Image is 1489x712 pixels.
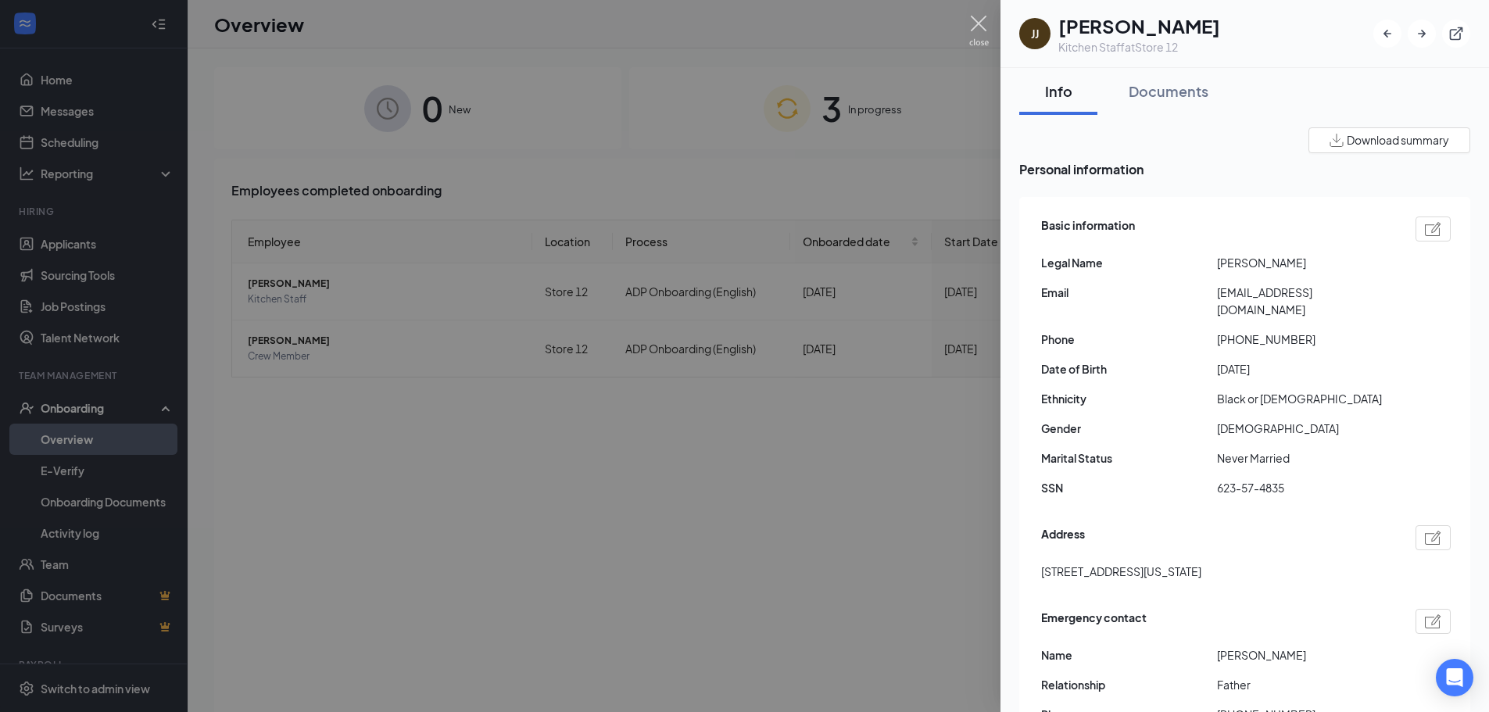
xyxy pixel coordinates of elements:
[1041,563,1201,580] span: [STREET_ADDRESS][US_STATE]
[1217,646,1393,664] span: [PERSON_NAME]
[1436,659,1473,696] div: Open Intercom Messenger
[1217,360,1393,377] span: [DATE]
[1031,26,1039,41] div: JJ
[1041,390,1217,407] span: Ethnicity
[1380,26,1395,41] svg: ArrowLeftNew
[1041,449,1217,467] span: Marital Status
[1217,284,1393,318] span: [EMAIL_ADDRESS][DOMAIN_NAME]
[1041,646,1217,664] span: Name
[1041,254,1217,271] span: Legal Name
[1041,216,1135,242] span: Basic information
[1041,360,1217,377] span: Date of Birth
[1217,479,1393,496] span: 623-57-4835
[1373,20,1401,48] button: ArrowLeftNew
[1041,331,1217,348] span: Phone
[1041,479,1217,496] span: SSN
[1041,609,1147,634] span: Emergency contact
[1442,20,1470,48] button: ExternalLink
[1217,420,1393,437] span: [DEMOGRAPHIC_DATA]
[1408,20,1436,48] button: ArrowRight
[1058,39,1220,55] div: Kitchen Staff at Store 12
[1414,26,1430,41] svg: ArrowRight
[1058,13,1220,39] h1: [PERSON_NAME]
[1217,331,1393,348] span: [PHONE_NUMBER]
[1217,449,1393,467] span: Never Married
[1448,26,1464,41] svg: ExternalLink
[1129,81,1208,101] div: Documents
[1217,676,1393,693] span: Father
[1217,390,1393,407] span: Black or [DEMOGRAPHIC_DATA]
[1019,159,1470,179] span: Personal information
[1035,81,1082,101] div: Info
[1041,525,1085,550] span: Address
[1347,132,1449,148] span: Download summary
[1041,676,1217,693] span: Relationship
[1041,284,1217,301] span: Email
[1041,420,1217,437] span: Gender
[1308,127,1470,153] button: Download summary
[1217,254,1393,271] span: [PERSON_NAME]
